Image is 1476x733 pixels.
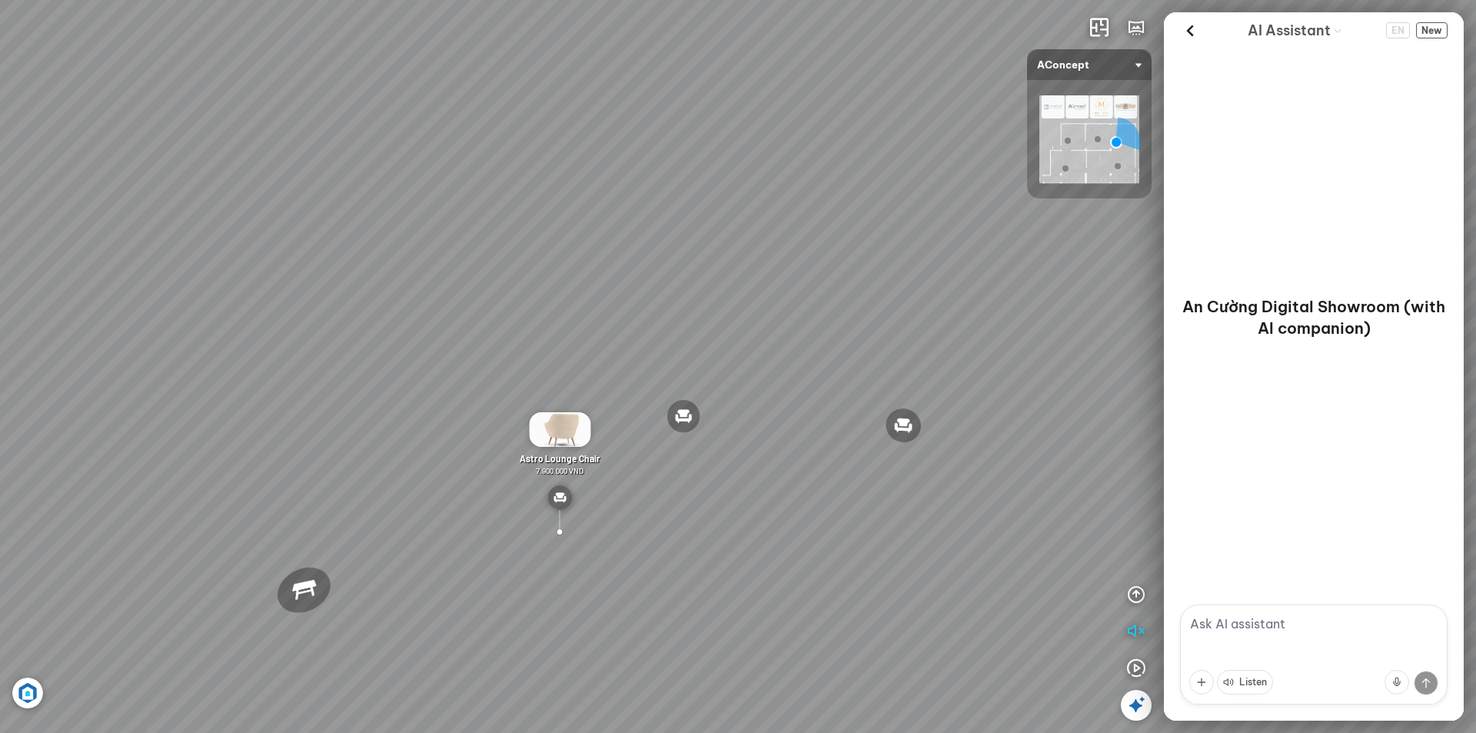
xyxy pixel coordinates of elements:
[1248,20,1331,42] span: AI Assistant
[536,466,583,475] span: 7.900.000 VND
[1217,670,1273,695] button: Listen
[1386,22,1410,38] button: Change language
[529,412,590,447] img: Gh__th__gi_n_As_77LFKCJKEACD.gif
[1416,22,1448,38] button: New Chat
[1416,22,1448,38] span: New
[520,453,600,464] span: Astro Lounge Chair
[547,485,572,510] img: type_sofa_CL2K24RXHCN6.svg
[1037,49,1142,80] span: AConcept
[1039,95,1139,183] img: AConcept_CTMHTJT2R6E4.png
[1182,296,1445,339] p: An Cường Digital Showroom (with AI companion)
[1248,18,1343,42] div: AI Guide options
[12,678,43,708] img: Artboard_6_4x_1_F4RHW9YJWHU.jpg
[1386,22,1410,38] span: EN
